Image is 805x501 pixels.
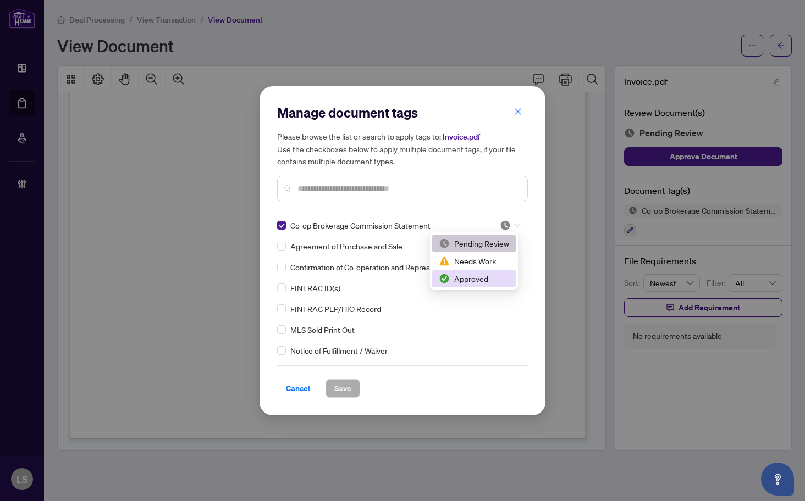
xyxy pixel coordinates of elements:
span: Pending Review [500,220,521,231]
button: Open asap [761,463,794,496]
img: status [500,220,511,231]
span: Cancel [286,380,310,397]
button: Save [326,379,360,398]
span: Confirmation of Co-operation and Representation—Buyer/Seller [290,261,509,273]
img: status [439,238,450,249]
span: FINTRAC ID(s) [290,282,340,294]
button: Cancel [277,379,319,398]
div: Needs Work [432,252,516,270]
div: Pending Review [432,235,516,252]
img: status [439,255,450,266]
div: Approved [439,272,509,285]
img: status [439,273,450,284]
h5: Please browse the list or search to apply tags to: Use the checkboxes below to apply multiple doc... [277,130,528,167]
span: Notice of Fulfillment / Waiver [290,344,388,357]
div: Needs Work [439,255,509,267]
h2: Manage document tags [277,104,528,121]
span: Invoice.pdf [443,132,480,142]
span: close [514,108,522,115]
span: MLS Sold Print Out [290,324,355,336]
div: Pending Review [439,237,509,249]
div: Approved [432,270,516,287]
span: Agreement of Purchase and Sale [290,240,402,252]
span: FINTRAC PEP/HIO Record [290,303,381,315]
span: Co-op Brokerage Commission Statement [290,219,431,231]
